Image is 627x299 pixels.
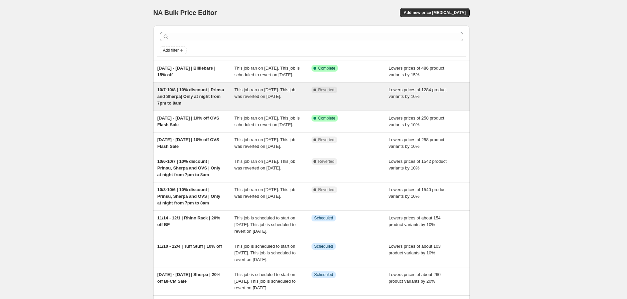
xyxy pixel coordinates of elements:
[318,87,334,93] span: Reverted
[157,215,220,227] span: 11/14 - 12/1 | Rhino Rack | 20% off BF
[314,272,333,277] span: Scheduled
[404,10,466,15] span: Add new price [MEDICAL_DATA]
[157,116,219,127] span: [DATE] - [DATE] | 10% off OVS Flash Sale
[389,66,444,77] span: Lowers prices of 486 product variants by 15%
[318,187,334,192] span: Reverted
[160,46,187,54] button: Add filter
[235,215,296,234] span: This job is scheduled to start on [DATE]. This job is scheduled to revert on [DATE].
[389,187,447,199] span: Lowers prices of 1540 product variants by 10%
[318,159,334,164] span: Reverted
[314,215,333,221] span: Scheduled
[157,66,215,77] span: [DATE] - [DATE] | Billiebars | 15% off
[235,66,300,77] span: This job ran on [DATE]. This job is scheduled to revert on [DATE].
[235,272,296,290] span: This job is scheduled to start on [DATE]. This job is scheduled to revert on [DATE].
[235,187,296,199] span: This job ran on [DATE]. This job was reverted on [DATE].
[318,137,334,143] span: Reverted
[157,159,220,177] span: 10/6-10/7 | 10% discount | Prinsu, Sherpa and OVS | Only at night from 7pm to 8am
[235,137,296,149] span: This job ran on [DATE]. This job was reverted on [DATE].
[153,9,217,16] span: NA Bulk Price Editor
[163,48,179,53] span: Add filter
[157,137,219,149] span: [DATE] - [DATE] | 10% off OVS Flash Sale
[389,87,447,99] span: Lowers prices of 1284 product variants by 10%
[389,137,444,149] span: Lowers prices of 258 product variants by 10%
[389,272,441,284] span: Lowers prices of about 260 product variants by 20%
[318,66,335,71] span: Complete
[400,8,470,17] button: Add new price [MEDICAL_DATA]
[157,87,224,106] span: 10/7-10/8 | 10% discount | Prinsu and Sherpa| Only at night from 7pm to 8am
[318,116,335,121] span: Complete
[389,116,444,127] span: Lowers prices of 258 product variants by 10%
[235,87,296,99] span: This job ran on [DATE]. This job was reverted on [DATE].
[235,116,300,127] span: This job ran on [DATE]. This job is scheduled to revert on [DATE].
[157,187,220,205] span: 10/3-10/6 | 10% discount | Prinsu, Sherpa and OVS | Only at night from 7pm to 8am
[389,215,441,227] span: Lowers prices of about 154 product variants by 10%
[314,244,333,249] span: Scheduled
[235,244,296,262] span: This job is scheduled to start on [DATE]. This job is scheduled to revert on [DATE].
[157,244,222,249] span: 11/10 - 12/4 | Tuff Stuff | 10% off
[235,159,296,170] span: This job ran on [DATE]. This job was reverted on [DATE].
[157,272,221,284] span: [DATE] - [DATE] | Sherpa | 20% off BFCM Sale
[389,159,447,170] span: Lowers prices of 1542 product variants by 10%
[389,244,441,255] span: Lowers prices of about 103 product variants by 10%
